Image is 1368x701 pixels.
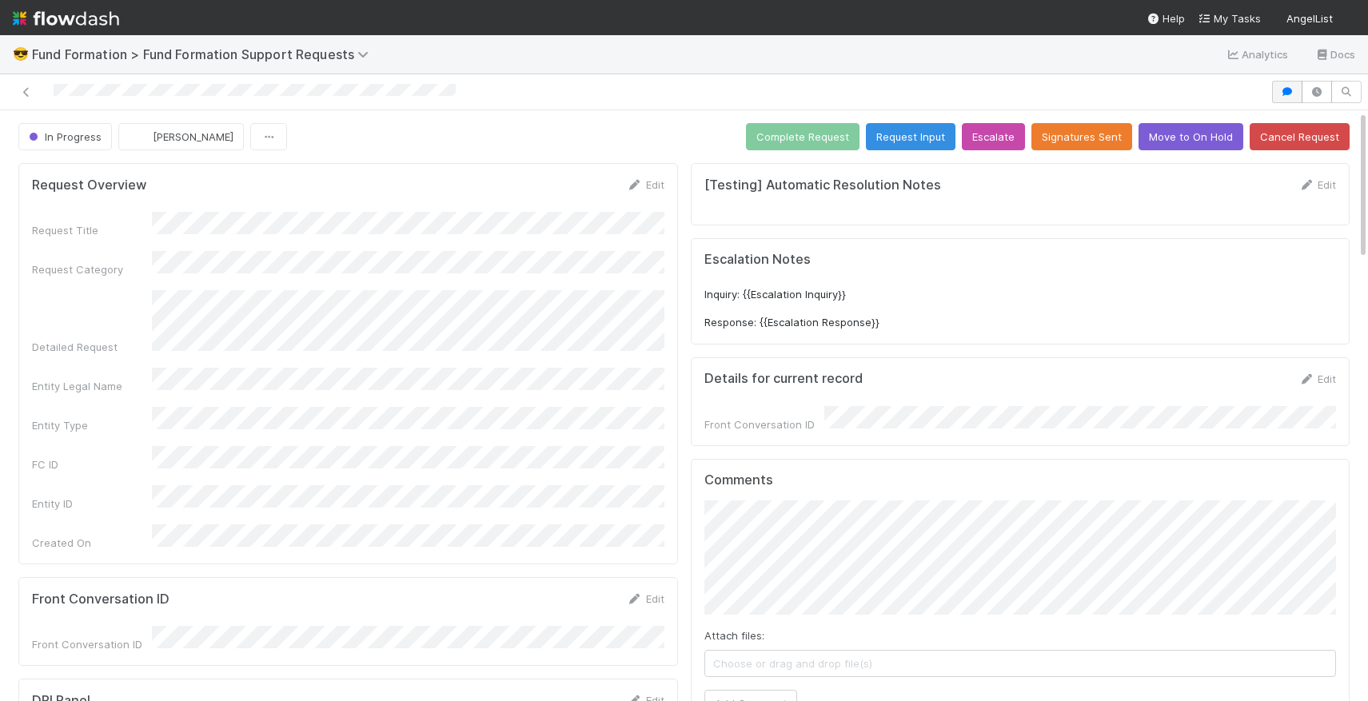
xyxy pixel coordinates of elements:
[1031,123,1132,150] button: Signatures Sent
[13,5,119,32] img: logo-inverted-e16ddd16eac7371096b0.svg
[704,177,941,193] h5: [Testing] Automatic Resolution Notes
[704,472,1337,488] h5: Comments
[1198,10,1261,26] a: My Tasks
[704,371,863,387] h5: Details for current record
[32,222,152,238] div: Request Title
[704,416,824,432] div: Front Conversation ID
[32,591,170,607] h5: Front Conversation ID
[1298,372,1336,385] a: Edit
[32,177,146,193] h5: Request Overview
[32,636,152,652] div: Front Conversation ID
[32,378,152,394] div: Entity Legal Name
[627,178,664,191] a: Edit
[1226,45,1289,64] a: Analytics
[32,46,377,62] span: Fund Formation > Fund Formation Support Requests
[704,287,1337,303] p: Inquiry: {{Escalation Inquiry}}
[1139,123,1243,150] button: Move to On Hold
[32,456,152,472] div: FC ID
[1147,10,1185,26] div: Help
[627,592,664,605] a: Edit
[1314,45,1355,64] a: Docs
[13,47,29,61] span: 😎
[1298,178,1336,191] a: Edit
[962,123,1025,150] button: Escalate
[704,627,764,643] label: Attach files:
[746,123,859,150] button: Complete Request
[1198,12,1261,25] span: My Tasks
[1250,123,1350,150] button: Cancel Request
[32,496,152,512] div: Entity ID
[32,535,152,551] div: Created On
[32,339,152,355] div: Detailed Request
[1339,11,1355,27] img: avatar_ac990a78-52d7-40f8-b1fe-cbbd1cda261e.png
[32,261,152,277] div: Request Category
[705,651,1336,676] span: Choose or drag and drop file(s)
[704,315,1337,331] p: Response: {{Escalation Response}}
[32,417,152,433] div: Entity Type
[866,123,955,150] button: Request Input
[704,252,1337,268] h5: Escalation Notes
[1286,12,1333,25] span: AngelList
